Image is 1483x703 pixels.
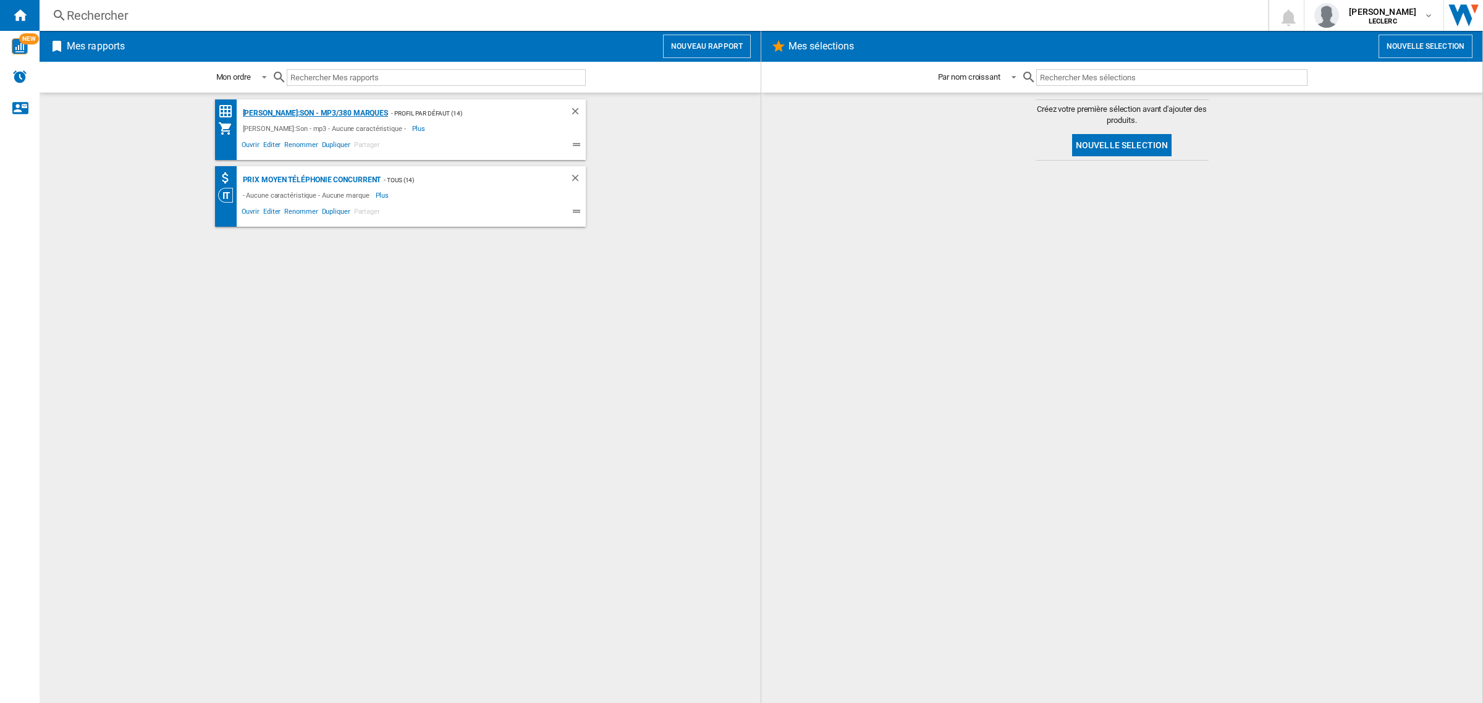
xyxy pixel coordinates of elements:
div: Supprimer [570,172,586,188]
div: Matrice des prix [218,104,240,119]
div: Mon ordre [216,72,251,82]
span: Dupliquer [320,139,352,154]
b: LECLERC [1369,17,1397,25]
span: Editer [261,206,282,221]
div: Vision Catégorie [218,188,240,203]
div: Par nom croissant [938,72,1000,82]
div: - Aucune caractéristique - Aucune marque [240,188,376,203]
div: - Profil par défaut (14) [388,106,544,121]
span: Ouvrir [240,139,261,154]
span: Dupliquer [320,206,352,221]
img: alerts-logo.svg [12,69,27,84]
div: Prix moyen Téléphonie concurrent [240,172,381,188]
button: Nouvelle selection [1072,134,1172,156]
span: Renommer [282,206,319,221]
span: Ouvrir [240,206,261,221]
span: [PERSON_NAME] [1349,6,1416,18]
button: Nouvelle selection [1379,35,1472,58]
span: Partager [352,206,382,221]
img: wise-card.svg [12,38,28,54]
div: - TOUS (14) [381,172,544,188]
div: Rechercher [67,7,1236,24]
span: Plus [412,121,428,136]
button: Nouveau rapport [663,35,751,58]
span: Partager [352,139,382,154]
h2: Mes rapports [64,35,127,58]
div: Mon assortiment [218,121,240,136]
input: Rechercher Mes sélections [1036,69,1308,86]
img: profile.jpg [1314,3,1339,28]
span: Plus [376,188,391,203]
div: [PERSON_NAME]:Son - mp3/380 marques [240,106,389,121]
span: NEW [19,33,39,44]
span: Editer [261,139,282,154]
div: [PERSON_NAME]:Son - mp3 - Aucune caractéristique - [240,121,412,136]
span: Créez votre première sélection avant d'ajouter des produits. [1036,104,1209,126]
div: Moyenne de prix des distributeurs (absolue) [218,170,240,186]
h2: Mes sélections [786,35,856,58]
input: Rechercher Mes rapports [287,69,586,86]
div: Supprimer [570,106,586,121]
span: Renommer [282,139,319,154]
